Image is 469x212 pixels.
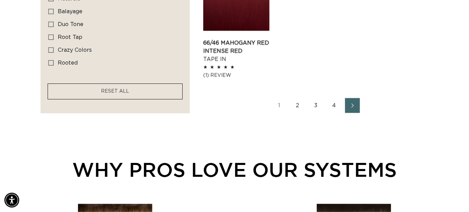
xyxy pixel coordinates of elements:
a: Next page [345,98,360,113]
a: Page 1 [272,98,287,113]
nav: Pagination [203,98,428,113]
a: RESET ALL [101,87,129,95]
span: RESET ALL [101,89,129,93]
a: Page 2 [290,98,305,113]
span: crazy colors [58,47,92,53]
span: rooted [58,60,78,66]
iframe: Chat Widget [435,180,469,212]
span: root tap [58,34,82,40]
a: Page 3 [309,98,323,113]
div: Accessibility Menu [4,193,19,208]
a: Page 4 [327,98,342,113]
a: 66/46 Mahogany Red Intense Red Tape In [203,39,269,63]
span: balayage [58,8,82,14]
span: duo tone [58,21,83,27]
div: WHY PROS LOVE OUR SYSTEMS [41,155,428,184]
